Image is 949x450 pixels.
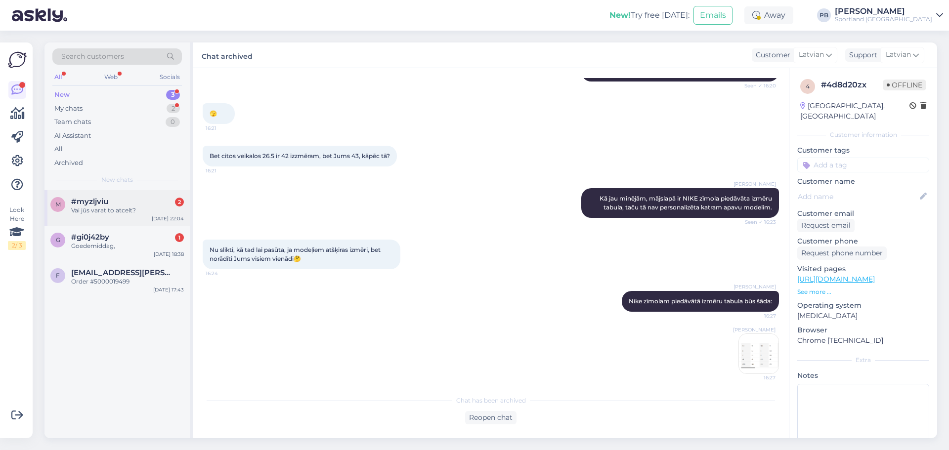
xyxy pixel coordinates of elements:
[797,335,929,346] p: Chrome [TECHNICAL_ID]
[210,110,217,117] span: 🫣
[71,242,184,250] div: Goedemiddag,
[8,241,26,250] div: 2 / 3
[883,80,926,90] span: Offline
[835,7,932,15] div: [PERSON_NAME]
[210,246,382,262] span: Nu slikti, kā tad lai pasūta, ja modeļiem atšķiras izmēri, bet norādīti Jums visiem vienādi🤔
[56,236,60,244] span: g
[54,158,83,168] div: Archived
[739,334,778,373] img: Attachment
[175,198,184,206] div: 2
[739,82,776,89] span: Seen ✓ 16:20
[733,326,776,333] span: [PERSON_NAME]
[821,79,883,91] div: # 4d8d20zx
[835,7,943,23] a: [PERSON_NAME]Sportland [GEOGRAPHIC_DATA]
[206,124,243,132] span: 16:21
[797,208,929,219] p: Customer email
[166,90,180,100] div: 3
[835,15,932,23] div: Sportland [GEOGRAPHIC_DATA]
[797,356,929,365] div: Extra
[752,50,790,60] div: Customer
[797,370,929,381] p: Notes
[210,152,390,160] span: Bet citos veikalos 26.5 ir 42 izzmēram, bet Jums 43, kāpēc tā?
[71,233,109,242] span: #gi0j42by
[101,175,133,184] span: New chats
[71,197,108,206] span: #myzljviu
[54,144,63,154] div: All
[806,82,810,90] span: 4
[54,104,83,114] div: My chats
[693,6,733,25] button: Emails
[797,176,929,187] p: Customer name
[456,396,526,405] span: Chat has been archived
[175,233,184,242] div: 1
[206,167,243,174] span: 16:21
[738,374,776,381] span: 16:27
[817,8,831,22] div: PB
[797,158,929,172] input: Add a tag
[798,191,918,202] input: Add name
[54,131,91,141] div: AI Assistant
[153,286,184,293] div: [DATE] 17:43
[167,104,180,114] div: 2
[71,268,174,277] span: friksi.nesterenko@gmail.com
[797,130,929,139] div: Customer information
[166,117,180,127] div: 0
[71,206,184,215] div: Vai jūs varat to atcelt?
[739,312,776,320] span: 16:27
[797,246,887,260] div: Request phone number
[55,201,61,208] span: m
[744,6,793,24] div: Away
[799,49,824,60] span: Latvian
[54,90,70,100] div: New
[102,71,120,83] div: Web
[56,272,60,279] span: f
[465,411,517,424] div: Reopen chat
[202,48,253,62] label: Chat archived
[600,195,774,211] span: Kā jau minējām, mājslapā ir NIKE zīmola piedāvāta izmēru tabula, taču tā nav personalizēta katram...
[800,101,909,122] div: [GEOGRAPHIC_DATA], [GEOGRAPHIC_DATA]
[629,297,772,305] span: Nike zīmolam piedāvātā izmēru tabula būs šāda:
[733,283,776,290] span: [PERSON_NAME]
[845,50,877,60] div: Support
[797,275,875,284] a: [URL][DOMAIN_NAME]
[206,270,243,277] span: 16:24
[52,71,64,83] div: All
[54,117,91,127] div: Team chats
[733,180,776,188] span: [PERSON_NAME]
[609,10,631,20] b: New!
[609,9,690,21] div: Try free [DATE]:
[797,219,855,232] div: Request email
[797,236,929,246] p: Customer phone
[797,300,929,311] p: Operating system
[8,50,27,69] img: Askly Logo
[8,205,26,250] div: Look Here
[154,250,184,258] div: [DATE] 18:38
[797,264,929,274] p: Visited pages
[797,311,929,321] p: [MEDICAL_DATA]
[797,145,929,156] p: Customer tags
[71,277,184,286] div: Order #5000019499
[61,51,124,62] span: Search customers
[797,325,929,335] p: Browser
[886,49,911,60] span: Latvian
[158,71,182,83] div: Socials
[739,218,776,226] span: Seen ✓ 16:23
[797,287,929,296] p: See more ...
[152,215,184,222] div: [DATE] 22:04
